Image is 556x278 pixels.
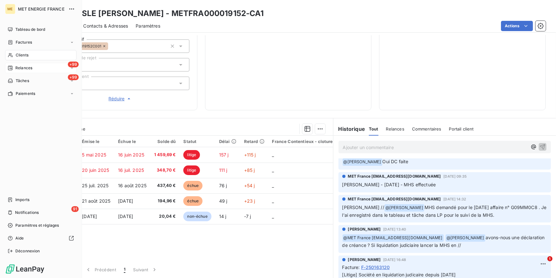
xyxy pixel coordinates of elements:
button: 1 [120,263,129,276]
span: _ [272,214,274,219]
span: [Litige] Société en liquidation judicaire depuis [DATE] [342,272,456,277]
div: ME [5,4,15,14]
a: Aide [5,233,76,243]
span: [PERSON_NAME] [348,257,381,263]
span: @ [PERSON_NAME] [343,158,382,166]
span: Déconnexion [15,248,40,254]
span: Paramètres [136,23,160,29]
span: 16 juin 2025 [118,152,144,157]
span: échue [183,181,203,190]
span: Relances [386,126,404,131]
span: Oui DC faite [383,159,409,164]
span: _ [272,167,274,173]
span: Relances [15,65,32,71]
div: Émise le [82,139,110,144]
span: 194,96 € [154,198,176,204]
span: Portail client [449,126,474,131]
div: Délai [219,139,236,144]
div: Échue le [118,139,147,144]
span: non-échue [183,212,211,221]
span: MET France [EMAIL_ADDRESS][DOMAIN_NAME] [348,196,441,202]
div: Solde dû [154,139,176,144]
span: Imports [15,197,29,203]
span: @ [PERSON_NAME] [446,234,485,242]
div: France Contentieux - cloture [272,139,333,144]
span: Factures [16,39,32,45]
span: +54 j [244,183,255,188]
span: 20,04 € [154,213,176,220]
span: 437,40 € [154,182,176,189]
span: +115 j [244,152,256,157]
span: +99 [68,74,79,80]
span: 21 août 2025 [82,198,110,204]
span: Réduire [108,96,132,102]
span: -7 j [244,214,251,219]
span: Facture : [342,264,360,271]
span: [DATE] [118,214,133,219]
span: 49 j [219,198,227,204]
span: [DATE] [82,214,97,219]
span: 1 [124,266,125,273]
span: [DATE] [118,198,133,204]
span: Tout [369,126,378,131]
div: Statut [183,139,211,144]
span: 20 juin 2025 [82,167,109,173]
span: +23 j [244,198,255,204]
span: Contacts & Adresses [83,23,128,29]
span: 111 j [219,167,227,173]
span: Clients [16,52,28,58]
span: 16 juil. 2025 [118,167,144,173]
span: 25 juil. 2025 [82,183,108,188]
span: MHS demandé pour le [DATE] affaire n° G09MM0C8 . Je l'ai enregistré dans le tableau et tâche dans... [342,205,548,218]
span: _ [272,183,274,188]
span: F-250163120 [361,264,390,271]
span: 348,70 € [154,167,176,173]
span: 16 août 2025 [118,183,147,188]
span: 76 j [219,183,227,188]
img: Logo LeanPay [5,264,45,274]
span: Paramètres et réglages [15,223,59,228]
span: Notifications [15,210,39,215]
span: litige [183,165,200,175]
span: 1 459,69 € [154,152,176,158]
span: _ [272,198,274,204]
span: [DATE] 16:48 [383,258,406,262]
span: [PERSON_NAME] // [342,205,384,210]
button: Réduire [52,95,189,102]
span: échue [183,196,203,206]
button: Suivant [129,263,162,276]
span: 157 j [219,152,229,157]
span: 14 j [219,214,226,219]
span: @ [PERSON_NAME] [385,204,424,212]
span: _ [272,152,274,157]
div: Retard [244,139,265,144]
span: [DATE] 13:40 [383,227,406,231]
span: 91 [71,206,79,212]
span: [DATE] 09:35 [443,174,467,178]
span: [PERSON_NAME] [348,226,381,232]
span: Tableau de bord [15,27,45,32]
span: litige [183,150,200,160]
span: Tâches [16,78,29,84]
span: MET France [EMAIL_ADDRESS][DOMAIN_NAME] [348,173,441,179]
span: Commentaires [412,126,441,131]
span: 5 mai 2025 [82,152,106,157]
span: MET ENERGIE FRANCE [18,6,65,12]
span: Paiements [16,91,35,97]
h6: Historique [333,125,365,133]
iframe: Intercom live chat [534,256,550,272]
span: [PERSON_NAME] - [DATE] - MHS effectuée [342,182,436,187]
h3: DEPRESLE [PERSON_NAME] - METFRA000019152-CA1 [56,8,264,19]
span: +85 j [244,167,255,173]
button: Actions [501,21,533,31]
span: @ MET France [EMAIL_ADDRESS][DOMAIN_NAME] [343,234,444,242]
span: [DATE] 14:32 [443,197,466,201]
button: Précédent [81,263,120,276]
span: +99 [68,62,79,67]
span: 1 [547,256,552,261]
input: Ajouter une valeur [108,43,113,49]
span: Aide [15,235,24,241]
